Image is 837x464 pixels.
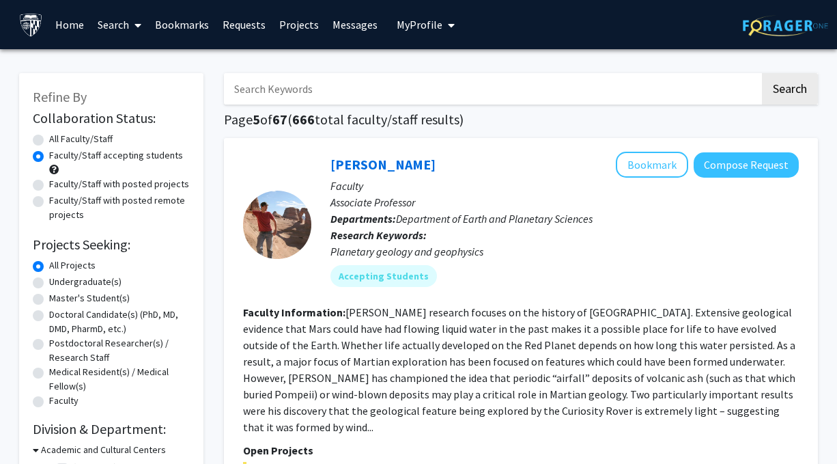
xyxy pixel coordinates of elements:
[48,1,91,49] a: Home
[397,18,442,31] span: My Profile
[49,394,79,408] label: Faculty
[91,1,148,49] a: Search
[19,13,43,37] img: Johns Hopkins University Logo
[49,336,190,365] label: Postdoctoral Researcher(s) / Research Staff
[216,1,272,49] a: Requests
[616,152,688,178] button: Add Kevin Lewis to Bookmarks
[272,1,326,49] a: Projects
[330,228,427,242] b: Research Keywords:
[396,212,593,226] span: Department of Earth and Planetary Sciences
[330,178,799,194] p: Faculty
[224,111,818,128] h1: Page of ( total faculty/staff results)
[49,291,130,305] label: Master's Student(s)
[49,177,189,191] label: Faculty/Staff with posted projects
[49,132,113,146] label: All Faculty/Staff
[243,305,795,434] fg-read-more: [PERSON_NAME] research focuses on the history of [GEOGRAPHIC_DATA]. Extensive geological evidence...
[694,152,799,178] button: Compose Request to Kevin Lewis
[272,111,287,128] span: 67
[330,265,437,287] mat-chip: Accepting Students
[224,73,760,105] input: Search Keywords
[33,236,190,253] h2: Projects Seeking:
[49,148,183,163] label: Faculty/Staff accepting students
[330,194,799,210] p: Associate Professor
[330,212,396,226] b: Departments:
[49,275,122,289] label: Undergraduate(s)
[33,421,190,437] h2: Division & Department:
[49,193,190,222] label: Faculty/Staff with posted remote projects
[762,73,818,105] button: Search
[330,243,799,260] div: Planetary geology and geophysics
[326,1,384,49] a: Messages
[743,15,828,36] img: ForagerOne Logo
[49,308,190,336] label: Doctoral Candidate(s) (PhD, MD, DMD, PharmD, etc.)
[243,305,345,319] b: Faculty Information:
[243,442,799,459] p: Open Projects
[41,443,166,457] h3: Academic and Cultural Centers
[33,88,87,105] span: Refine By
[330,156,436,173] a: [PERSON_NAME]
[253,111,260,128] span: 5
[10,402,58,454] iframe: Chat
[33,110,190,126] h2: Collaboration Status:
[49,365,190,394] label: Medical Resident(s) / Medical Fellow(s)
[49,258,96,273] label: All Projects
[292,111,315,128] span: 666
[148,1,216,49] a: Bookmarks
